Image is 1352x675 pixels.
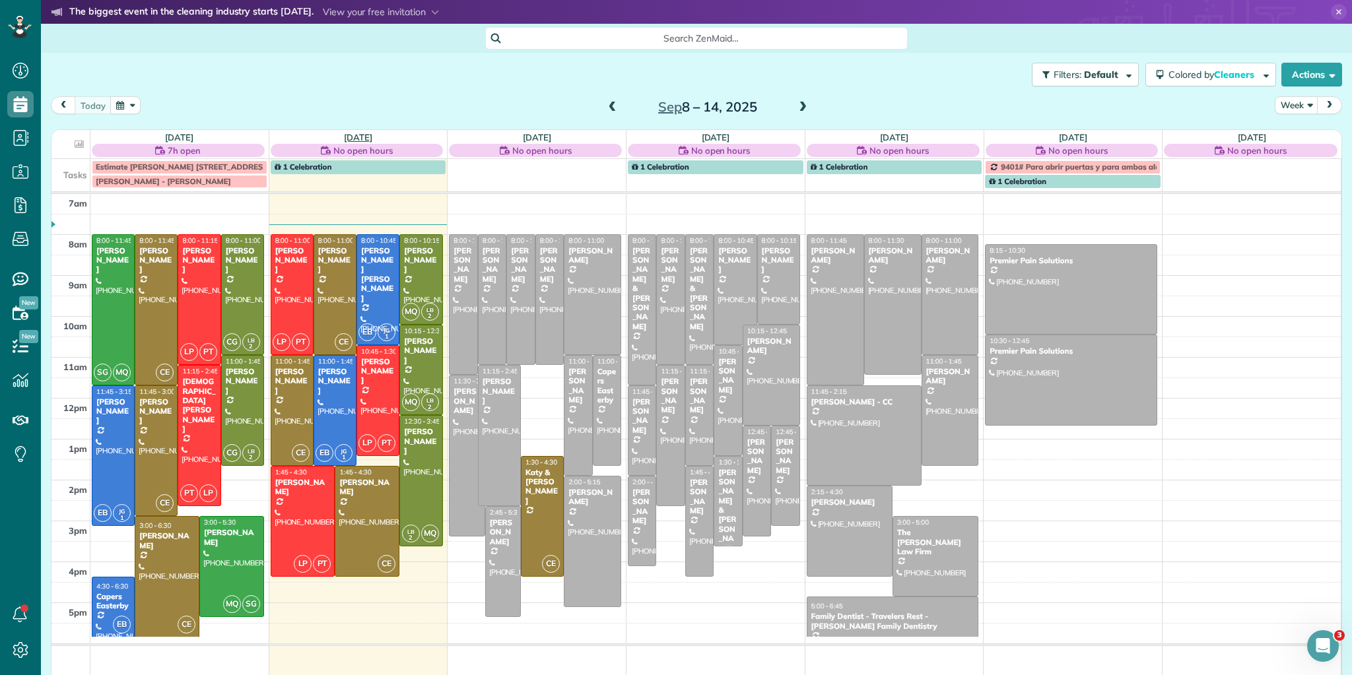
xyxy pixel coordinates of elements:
div: [PERSON_NAME] [568,246,617,265]
span: 11:45 - 3:00 [139,387,175,396]
span: 8:00 - 11:15 [182,236,218,245]
span: MQ [223,595,241,613]
span: CE [156,494,174,512]
div: [PERSON_NAME] [660,377,681,415]
span: PT [199,343,217,361]
div: [PERSON_NAME] [96,397,131,426]
span: CG [223,444,241,462]
span: No open hours [691,144,751,157]
div: [PERSON_NAME] [139,246,174,274]
span: 8:00 - 11:15 [690,236,726,245]
div: [PERSON_NAME] [360,357,395,385]
div: [PERSON_NAME] [747,337,796,356]
span: JG [119,507,125,515]
div: The [PERSON_NAME] Law Firm [896,528,974,556]
div: [PERSON_NAME] [182,246,217,274]
span: 7h open [168,144,201,157]
span: 11:45 - 2:15 [811,387,847,396]
span: 3:00 - 6:30 [139,521,171,530]
div: [PERSON_NAME] [403,337,438,365]
span: 8:00 - 11:00 [226,236,261,245]
div: [PERSON_NAME] [489,518,517,546]
div: [PERSON_NAME] [747,437,767,476]
span: 1:45 - 4:30 [275,468,307,476]
span: MQ [113,364,131,381]
span: 1:45 - 4:30 [339,468,371,476]
div: [PERSON_NAME] [275,478,331,497]
span: 11:45 - 3:15 [96,387,132,396]
div: [PERSON_NAME] [926,246,975,265]
span: 8:00 - 11:00 [568,236,604,245]
div: Katy & [PERSON_NAME] [525,468,560,506]
span: 10am [63,321,87,331]
span: 11:15 - 2:45 [182,367,218,375]
span: 8:00 - 11:45 [632,236,668,245]
span: SG [94,364,112,381]
span: 2:00 - 4:15 [632,478,664,486]
small: 1 [335,451,352,464]
span: LP [358,434,376,452]
span: LB [248,447,255,455]
div: [PERSON_NAME] [225,367,260,395]
span: EB [358,323,376,341]
div: [PERSON_NAME] [761,246,796,274]
small: 1 [114,512,130,525]
div: [PERSON_NAME] [632,488,653,526]
a: [DATE] [702,132,730,143]
span: 8:00 - 10:45 [361,236,397,245]
div: [PERSON_NAME] [453,246,474,284]
span: 12:30 - 3:45 [404,417,440,426]
span: No open hours [333,144,393,157]
iframe: Intercom live chat [1307,630,1339,662]
span: 4:30 - 6:30 [96,582,128,591]
div: [PERSON_NAME] [568,367,588,405]
span: 10:45 - 1:30 [718,347,754,356]
span: Filters: [1054,69,1081,80]
span: PT [313,555,331,573]
span: LB [426,397,434,404]
span: New [19,296,38,309]
div: [PERSON_NAME] [660,246,681,284]
span: 2:00 - 5:15 [568,478,600,486]
span: 10:45 - 1:30 [361,347,397,356]
div: [PERSON_NAME] [632,397,653,435]
span: 3:00 - 5:00 [897,518,929,527]
a: [DATE] [165,132,193,143]
span: MQ [421,525,439,542]
span: 10:30 - 12:45 [990,337,1029,345]
span: 8:00 - 11:00 [926,236,962,245]
span: 8:00 - 11:00 [275,236,311,245]
span: PT [292,333,310,351]
span: [PERSON_NAME] - [PERSON_NAME] [96,176,231,186]
span: CE [292,444,310,462]
span: 11:00 - 1:45 [926,357,962,366]
span: Sep [658,98,682,115]
span: 12:45 - 3:30 [747,428,783,436]
div: Premier Pain Solutions [989,256,1153,265]
span: 8:00 - 11:15 [511,236,547,245]
span: Default [1084,69,1119,80]
button: next [1317,96,1342,114]
span: CE [156,364,174,381]
small: 2 [243,451,259,464]
span: 11:30 - 3:30 [454,377,489,385]
span: EB [94,504,112,522]
span: LB [426,306,434,313]
a: [DATE] [880,132,908,143]
span: 8:00 - 10:15 [762,236,797,245]
div: [PERSON_NAME] [139,531,195,550]
span: CG [223,333,241,351]
button: today [75,96,112,114]
span: EB [113,616,131,633]
span: 8am [69,239,87,249]
span: 2:45 - 5:30 [490,508,522,517]
div: [PERSON_NAME] & [PERSON_NAME] [632,246,653,331]
div: Family Dentist - Travelers Rest - [PERSON_NAME] Family Dentistry [811,612,975,631]
span: PT [378,434,395,452]
h2: 8 – 14, 2025 [625,100,790,114]
div: [PERSON_NAME] [339,478,395,497]
span: 7am [69,198,87,209]
span: 1:45 - 4:30 [690,468,722,476]
div: [PERSON_NAME] [718,246,753,274]
span: No open hours [869,144,929,157]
